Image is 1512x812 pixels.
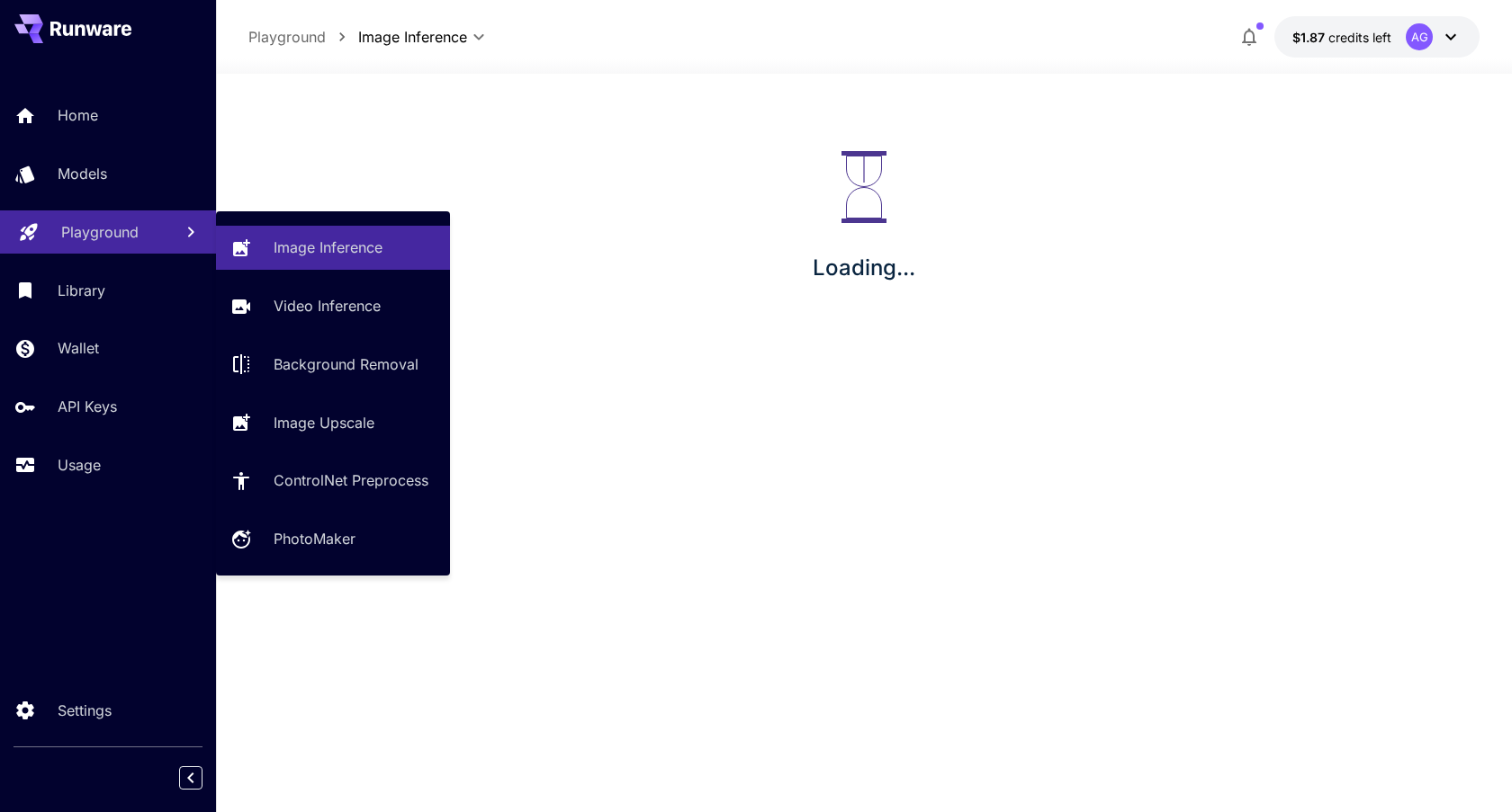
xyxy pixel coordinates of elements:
[248,26,358,48] nav: breadcrumb
[274,469,428,491] p: ControlNet Preprocess
[58,104,98,126] p: Home
[274,353,418,375] p: Background Removal
[216,226,450,270] a: Image Inference
[216,284,450,328] a: Video Inference
[1406,23,1433,50] div: AG
[274,412,374,433] p: Image Upscale
[58,396,117,417] p: API Keys
[274,236,382,258] p: Image Inference
[216,517,450,561] a: PhotoMaker
[1292,30,1328,45] span: $1.87
[274,295,381,317] p: Video Inference
[248,26,326,48] p: Playground
[1292,28,1391,47] div: $1.8689
[358,26,467,48] span: Image Inference
[58,454,101,476] p: Usage
[58,280,105,301] p: Library
[1274,16,1480,58] button: $1.8689
[179,766,202,790] button: Collapse sidebar
[193,762,216,794] div: Collapse sidebar
[216,343,450,387] a: Background Removal
[274,528,355,549] p: PhotoMaker
[216,400,450,444] a: Image Upscale
[58,163,107,184] p: Models
[1328,30,1391,45] span: credits left
[813,252,915,284] p: Loading...
[58,700,112,721] p: Settings
[216,459,450,503] a: ControlNet Preprocess
[58,337,99,359] p: Wallet
[61,221,139,243] p: Playground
